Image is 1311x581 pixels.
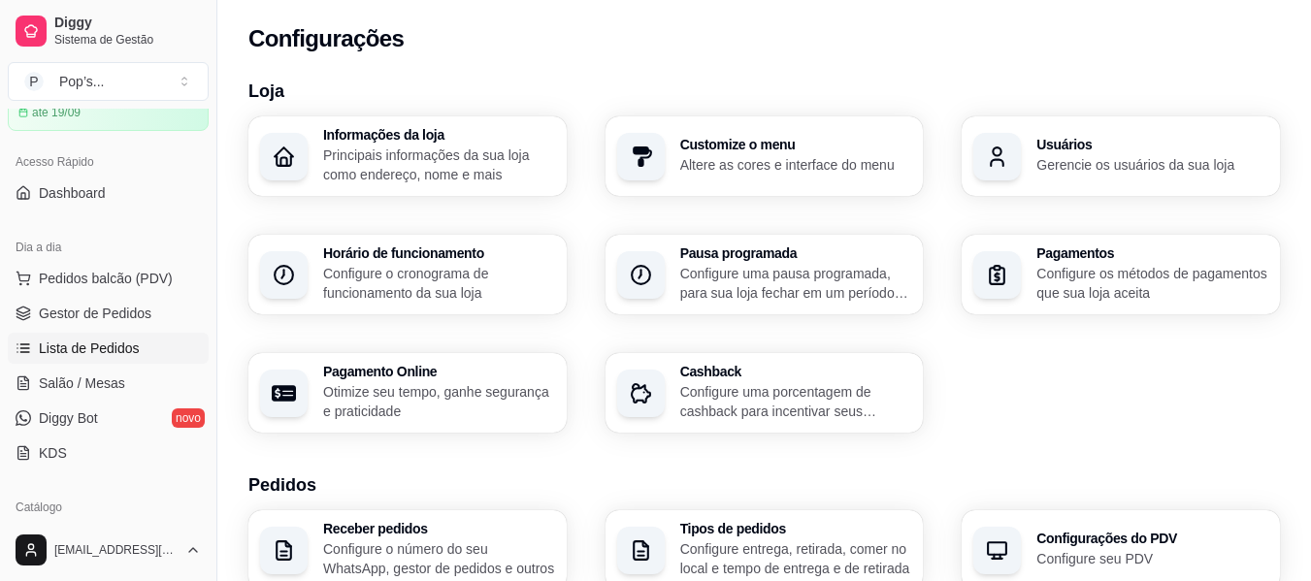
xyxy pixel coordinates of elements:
article: até 19/09 [32,105,81,120]
h3: Informações da loja [323,128,555,142]
h3: Cashback [680,365,912,378]
a: KDS [8,437,209,468]
button: Pausa programadaConfigure uma pausa programada, para sua loja fechar em um período específico [606,235,924,314]
span: Lista de Pedidos [39,339,140,358]
p: Otimize seu tempo, ganhe segurança e praticidade [323,382,555,421]
div: Acesso Rápido [8,146,209,178]
h3: Pagamentos [1036,246,1268,260]
p: Configure uma pausa programada, para sua loja fechar em um período específico [680,264,912,303]
h3: Receber pedidos [323,522,555,535]
h3: Tipos de pedidos [680,522,912,535]
span: Pedidos balcão (PDV) [39,269,173,288]
p: Gerencie os usuários da sua loja [1036,155,1268,175]
a: Lista de Pedidos [8,333,209,364]
h3: Horário de funcionamento [323,246,555,260]
span: Gestor de Pedidos [39,304,151,323]
button: Informações da lojaPrincipais informações da sua loja como endereço, nome e mais [248,116,567,196]
span: P [24,72,44,91]
p: Configure o número do seu WhatsApp, gestor de pedidos e outros [323,539,555,578]
a: Diggy Botnovo [8,403,209,434]
h3: Loja [248,78,1280,105]
span: Salão / Mesas [39,373,125,393]
button: Horário de funcionamentoConfigure o cronograma de funcionamento da sua loja [248,235,567,314]
div: Catálogo [8,492,209,523]
span: KDS [39,443,67,463]
button: Pedidos balcão (PDV) [8,263,209,294]
a: Salão / Mesas [8,368,209,399]
p: Altere as cores e interface do menu [680,155,912,175]
span: Dashboard [39,183,106,203]
button: CashbackConfigure uma porcentagem de cashback para incentivar seus clientes a comprarem em sua loja [606,353,924,433]
p: Principais informações da sua loja como endereço, nome e mais [323,145,555,184]
h3: Pagamento Online [323,365,555,378]
h3: Usuários [1036,138,1268,151]
button: Pagamento OnlineOtimize seu tempo, ganhe segurança e praticidade [248,353,567,433]
button: PagamentosConfigure os métodos de pagamentos que sua loja aceita [962,235,1280,314]
div: Dia a dia [8,232,209,263]
button: [EMAIL_ADDRESS][DOMAIN_NAME] [8,527,209,573]
span: [EMAIL_ADDRESS][DOMAIN_NAME] [54,542,178,558]
a: Dashboard [8,178,209,209]
h3: Configurações do PDV [1036,532,1268,545]
button: Select a team [8,62,209,101]
h3: Pausa programada [680,246,912,260]
div: Pop’s ... [59,72,104,91]
h2: Configurações [248,23,404,54]
button: UsuáriosGerencie os usuários da sua loja [962,116,1280,196]
span: Sistema de Gestão [54,32,201,48]
p: Configure entrega, retirada, comer no local e tempo de entrega e de retirada [680,539,912,578]
h3: Pedidos [248,471,1280,499]
p: Configure uma porcentagem de cashback para incentivar seus clientes a comprarem em sua loja [680,382,912,421]
a: Gestor de Pedidos [8,298,209,329]
p: Configure o cronograma de funcionamento da sua loja [323,264,555,303]
p: Configure os métodos de pagamentos que sua loja aceita [1036,264,1268,303]
h3: Customize o menu [680,138,912,151]
span: Diggy [54,15,201,32]
button: Customize o menuAltere as cores e interface do menu [606,116,924,196]
span: Diggy Bot [39,408,98,428]
a: DiggySistema de Gestão [8,8,209,54]
p: Configure seu PDV [1036,549,1268,568]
